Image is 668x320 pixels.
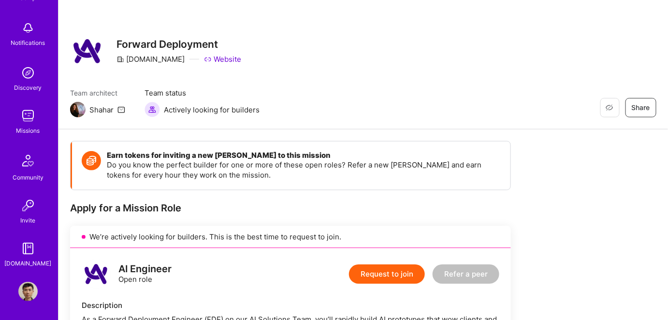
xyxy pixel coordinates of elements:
div: [DOMAIN_NAME] [116,54,185,64]
a: User Avatar [16,282,40,301]
img: discovery [18,63,38,83]
img: Team Architect [70,102,86,117]
div: Missions [16,125,40,136]
button: Share [625,98,656,117]
img: bell [18,18,38,38]
img: teamwork [18,106,38,125]
img: guide book [18,239,38,258]
img: Community [16,149,40,172]
i: icon Mail [117,106,125,113]
h3: Forward Deployment [116,38,241,50]
div: AI Engineer [118,264,172,274]
a: Website [204,54,241,64]
span: Share [632,103,650,112]
img: logo [82,260,111,289]
div: Description [82,300,499,310]
i: icon CompanyGray [116,56,124,63]
div: Apply for a Mission Role [70,202,511,214]
div: Invite [21,215,36,225]
button: Request to join [349,264,425,284]
span: Team architect [70,88,125,98]
span: Actively looking for builders [164,105,260,115]
img: Company Logo [70,34,105,69]
img: Token icon [82,151,101,170]
div: Open role [118,264,172,284]
div: Discovery [15,83,42,93]
p: Do you know the perfect builder for one or more of these open roles? Refer a new [PERSON_NAME] an... [107,160,501,180]
div: [DOMAIN_NAME] [5,258,52,268]
div: We’re actively looking for builders. This is the best time to request to join. [70,226,511,248]
i: icon EyeClosed [606,104,613,111]
button: Refer a peer [433,264,499,284]
img: User Avatar [18,282,38,301]
img: Actively looking for builders [145,102,160,117]
span: Team status [145,88,260,98]
img: Invite [18,196,38,215]
div: Notifications [11,38,45,48]
div: Shahar [89,105,114,115]
h4: Earn tokens for inviting a new [PERSON_NAME] to this mission [107,151,501,160]
div: Community [13,172,44,182]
